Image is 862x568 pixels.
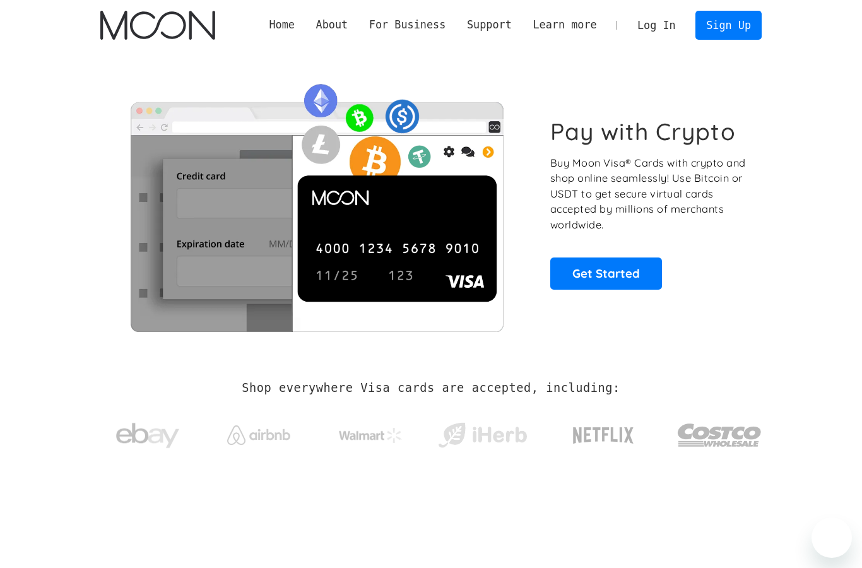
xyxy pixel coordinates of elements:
img: ebay [116,416,179,456]
a: Log In [627,11,686,39]
a: Walmart [324,415,418,449]
a: home [100,11,215,40]
div: For Business [358,17,456,33]
a: Netflix [547,407,660,458]
div: Learn more [533,17,596,33]
div: Support [456,17,522,33]
div: About [305,17,358,33]
div: About [316,17,348,33]
p: Buy Moon Visa® Cards with crypto and shop online seamlessly! Use Bitcoin or USDT to get secure vi... [550,155,748,233]
img: Walmart [339,428,402,443]
img: Netflix [572,420,635,451]
a: Airbnb [212,413,306,451]
div: Learn more [523,17,608,33]
a: Get Started [550,257,662,289]
div: Support [467,17,512,33]
iframe: Button to launch messaging window [812,518,852,558]
a: Costco [677,399,762,465]
a: iHerb [435,406,529,458]
a: Home [259,17,305,33]
img: Moon Cards let you spend your crypto anywhere Visa is accepted. [100,75,533,331]
img: iHerb [435,419,529,452]
h1: Pay with Crypto [550,117,736,146]
a: ebay [100,403,194,462]
img: Airbnb [227,425,290,445]
a: Sign Up [695,11,761,39]
div: For Business [369,17,446,33]
img: Moon Logo [100,11,215,40]
img: Costco [677,411,762,459]
h2: Shop everywhere Visa cards are accepted, including: [242,381,620,395]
